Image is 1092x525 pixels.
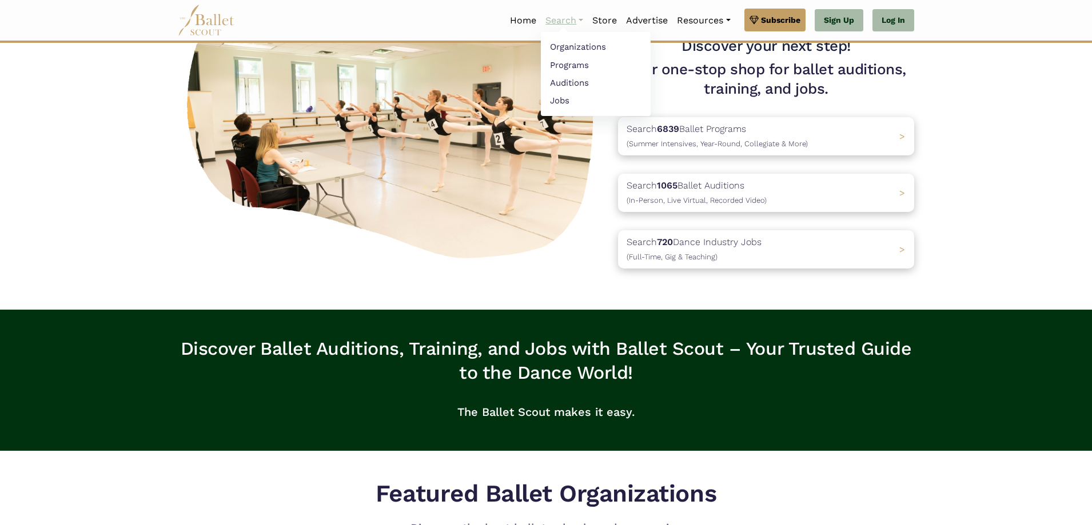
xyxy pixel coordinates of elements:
[618,60,914,99] h1: Your one-stop shop for ballet auditions, training, and jobs.
[541,74,651,91] a: Auditions
[899,131,905,142] span: >
[657,237,673,247] b: 720
[744,9,806,31] a: Subscribe
[657,123,679,134] b: 6839
[627,122,808,151] p: Search Ballet Programs
[750,14,759,26] img: gem.svg
[627,253,718,261] span: (Full-Time, Gig & Teaching)
[672,9,735,33] a: Resources
[627,235,762,264] p: Search Dance Industry Jobs
[178,394,914,430] p: The Ballet Scout makes it easy.
[627,196,767,205] span: (In-Person, Live Virtual, Recorded Video)
[761,14,800,26] span: Subscribe
[657,180,677,191] b: 1065
[815,9,863,32] a: Sign Up
[541,9,588,33] a: Search
[366,478,726,510] h5: Featured Ballet Organizations
[541,38,651,56] a: Organizations
[541,56,651,74] a: Programs
[618,230,914,268] a: Search720Dance Industry Jobs(Full-Time, Gig & Teaching) >
[618,117,914,155] a: Search6839Ballet Programs(Summer Intensives, Year-Round, Collegiate & More)>
[899,244,905,255] span: >
[618,174,914,212] a: Search1065Ballet Auditions(In-Person, Live Virtual, Recorded Video) >
[621,9,672,33] a: Advertise
[618,37,914,56] h3: Discover your next step!
[505,9,541,33] a: Home
[899,187,905,198] span: >
[627,139,808,148] span: (Summer Intensives, Year-Round, Collegiate & More)
[178,337,914,384] h3: Discover Ballet Auditions, Training, and Jobs with Ballet Scout – Your Trusted Guide to the Dance...
[627,178,767,207] p: Search Ballet Auditions
[872,9,914,32] a: Log In
[541,32,651,116] ul: Resources
[588,9,621,33] a: Store
[541,91,651,109] a: Jobs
